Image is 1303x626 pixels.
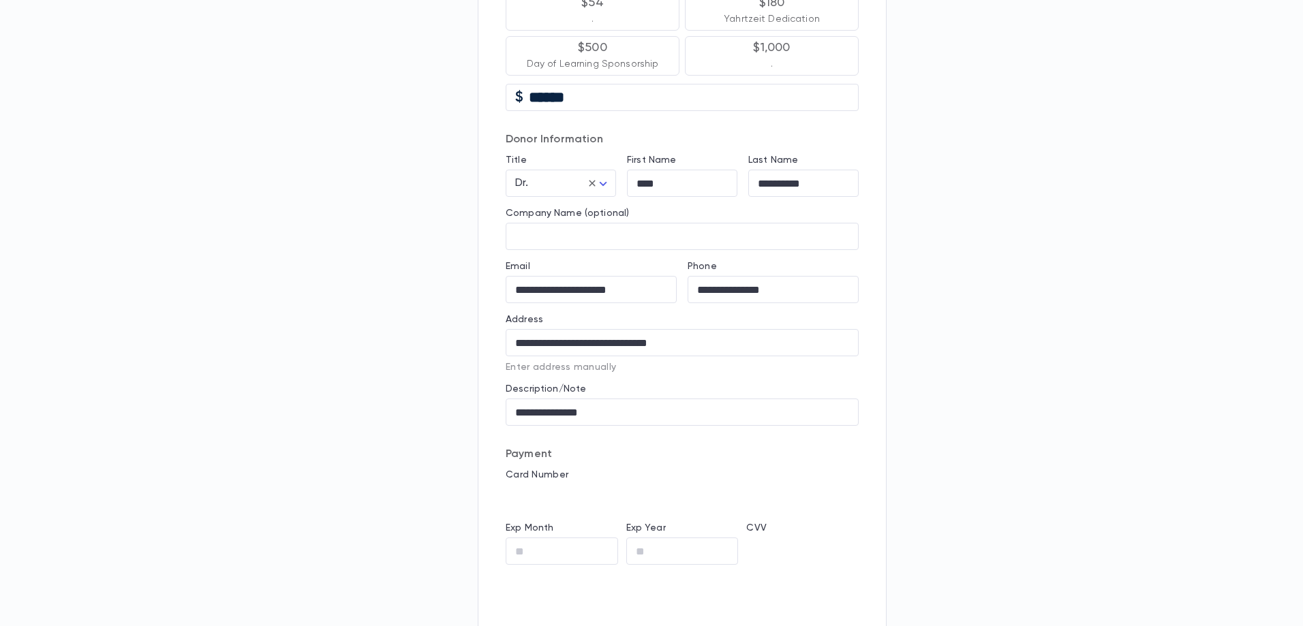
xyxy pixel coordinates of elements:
label: Description/Note [506,384,586,394]
button: $500Day of Learning Sponsorship [506,36,679,76]
p: Enter address manually [506,362,859,373]
p: Card Number [506,469,859,480]
label: Email [506,261,530,272]
button: $1,000. [685,36,859,76]
p: $500 [578,41,607,54]
p: Payment [506,448,859,461]
label: Company Name (optional) [506,208,629,219]
label: Phone [688,261,717,272]
div: Dr. [506,170,616,197]
p: $ [515,91,523,104]
label: Exp Year [626,522,666,533]
p: CVV [746,522,859,533]
label: First Name [627,155,676,166]
p: Yahrtzeit Dedication [724,12,820,26]
iframe: cvv [746,537,859,565]
span: Dr. [515,178,528,189]
p: $1,000 [753,41,790,54]
p: . [771,57,773,71]
label: Exp Month [506,522,553,533]
p: Donor Information [506,133,859,146]
p: Day of Learning Sponsorship [527,57,659,71]
iframe: card [506,484,859,512]
label: Title [506,155,527,166]
label: Last Name [748,155,798,166]
p: . [592,12,594,26]
label: Address [506,314,543,325]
